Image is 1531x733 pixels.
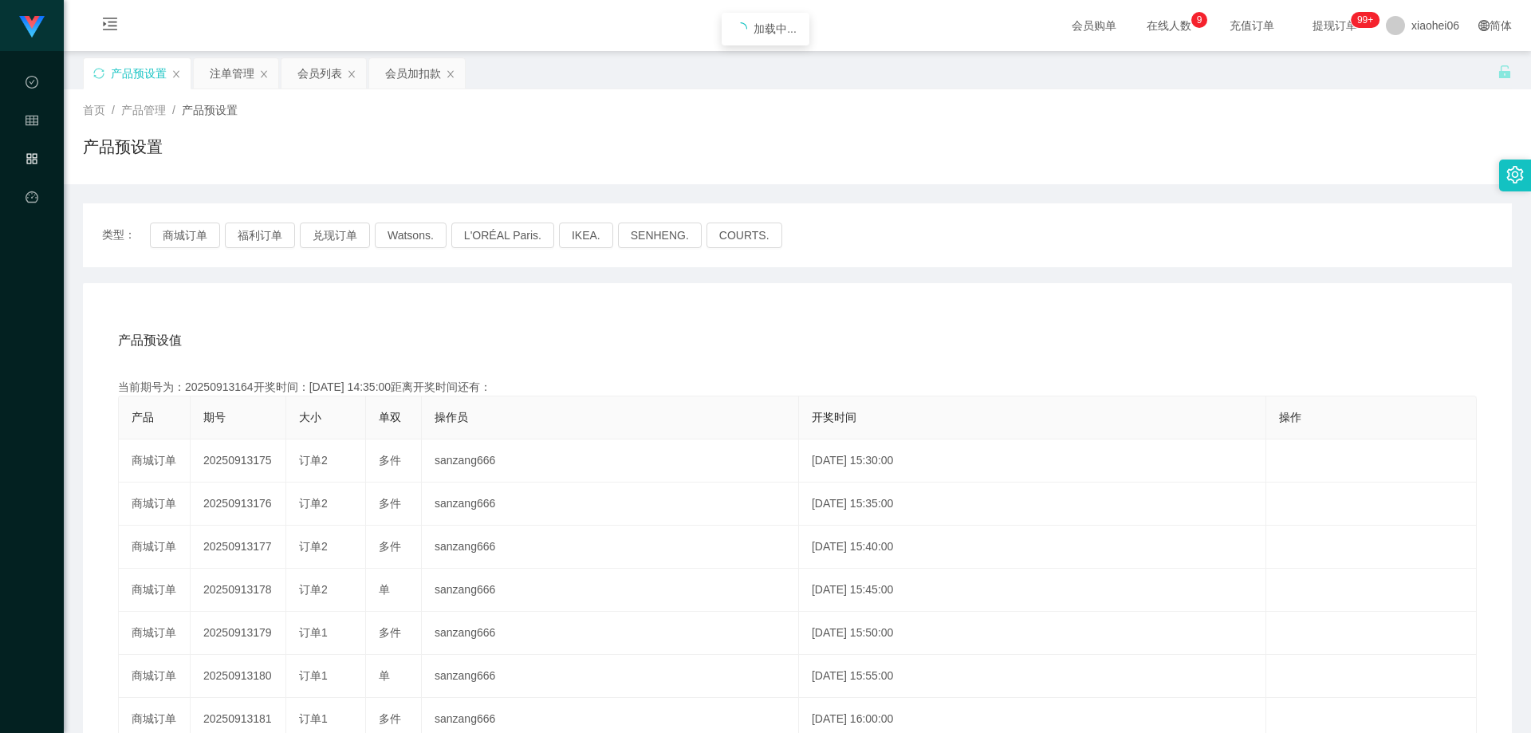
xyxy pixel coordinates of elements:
[299,669,328,682] span: 订单1
[119,439,191,483] td: 商城订单
[799,483,1266,526] td: [DATE] 15:35:00
[799,655,1266,698] td: [DATE] 15:55:00
[375,223,447,248] button: Watsons.
[191,569,286,612] td: 20250913178
[26,77,38,219] span: 数据中心
[451,223,554,248] button: L'ORÉAL Paris.
[385,58,441,89] div: 会员加扣款
[150,223,220,248] button: 商城订单
[422,483,799,526] td: sanzang666
[26,115,38,257] span: 会员管理
[111,58,167,89] div: 产品预设置
[93,68,104,79] i: 图标: sync
[799,526,1266,569] td: [DATE] 15:40:00
[300,223,370,248] button: 兑现订单
[1139,20,1199,31] span: 在线人数
[119,655,191,698] td: 商城订单
[191,612,286,655] td: 20250913179
[191,526,286,569] td: 20250913177
[225,223,295,248] button: 福利订单
[812,411,856,424] span: 开奖时间
[379,712,401,725] span: 多件
[119,526,191,569] td: 商城订单
[347,69,356,79] i: 图标: close
[446,69,455,79] i: 图标: close
[26,107,38,139] i: 图标: table
[422,526,799,569] td: sanzang666
[26,145,38,177] i: 图标: appstore-o
[1498,65,1512,79] i: 图标: unlock
[297,58,342,89] div: 会员列表
[379,540,401,553] span: 多件
[203,411,226,424] span: 期号
[379,626,401,639] span: 多件
[422,439,799,483] td: sanzang666
[19,16,45,38] img: logo.9652507e.png
[754,22,797,35] span: 加载中...
[734,22,747,35] i: icon: loading
[118,331,182,350] span: 产品预设值
[1222,20,1282,31] span: 充值订单
[422,655,799,698] td: sanzang666
[26,182,38,343] a: 图标: dashboard平台首页
[299,540,328,553] span: 订单2
[1279,411,1301,424] span: 操作
[119,483,191,526] td: 商城订单
[83,104,105,116] span: 首页
[435,411,468,424] span: 操作员
[559,223,613,248] button: IKEA.
[422,569,799,612] td: sanzang666
[1197,12,1202,28] p: 9
[299,712,328,725] span: 订单1
[171,69,181,79] i: 图标: close
[379,454,401,467] span: 多件
[83,135,163,159] h1: 产品预设置
[1478,20,1490,31] i: 图标: global
[299,411,321,424] span: 大小
[379,411,401,424] span: 单双
[1506,166,1524,183] i: 图标: setting
[799,569,1266,612] td: [DATE] 15:45:00
[299,454,328,467] span: 订单2
[1305,20,1365,31] span: 提现订单
[379,497,401,510] span: 多件
[799,439,1266,483] td: [DATE] 15:30:00
[1191,12,1207,28] sup: 9
[618,223,702,248] button: SENHENG.
[799,612,1266,655] td: [DATE] 15:50:00
[191,439,286,483] td: 20250913175
[299,626,328,639] span: 订单1
[422,612,799,655] td: sanzang666
[210,58,254,89] div: 注单管理
[26,69,38,100] i: 图标: check-circle-o
[26,153,38,295] span: 产品管理
[121,104,166,116] span: 产品管理
[191,655,286,698] td: 20250913180
[1351,12,1379,28] sup: 1185
[191,483,286,526] td: 20250913176
[132,411,154,424] span: 产品
[83,1,137,52] i: 图标: menu-unfold
[299,497,328,510] span: 订单2
[119,612,191,655] td: 商城订单
[299,583,328,596] span: 订单2
[259,69,269,79] i: 图标: close
[379,583,390,596] span: 单
[112,104,115,116] span: /
[706,223,782,248] button: COURTS.
[182,104,238,116] span: 产品预设置
[172,104,175,116] span: /
[119,569,191,612] td: 商城订单
[102,223,150,248] span: 类型：
[118,379,1477,396] div: 当前期号为：20250913164开奖时间：[DATE] 14:35:00距离开奖时间还有：
[379,669,390,682] span: 单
